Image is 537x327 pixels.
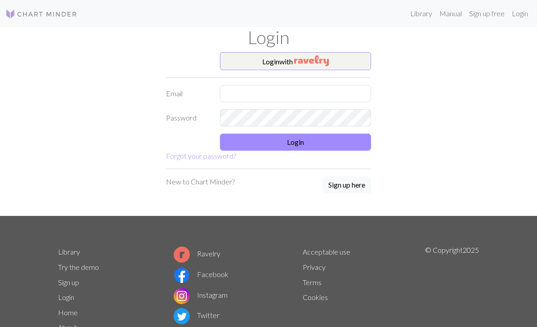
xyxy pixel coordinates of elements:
img: Logo [5,9,77,19]
a: Library [407,4,436,22]
a: Facebook [174,270,228,278]
img: Ravelry [294,55,329,66]
a: Login [508,4,532,22]
a: Home [58,308,78,317]
a: Twitter [174,311,219,319]
img: Ravelry logo [174,246,190,263]
p: New to Chart Minder? [166,176,235,187]
button: Sign up here [322,176,371,193]
h1: Login [53,27,484,49]
a: Try the demo [58,263,99,271]
a: Sign up free [465,4,508,22]
a: Sign up here [322,176,371,194]
img: Twitter logo [174,308,190,324]
a: Terms [303,278,322,287]
label: Password [161,109,215,126]
a: Library [58,247,80,256]
a: Sign up [58,278,79,287]
a: Ravelry [174,249,220,258]
label: Email [161,85,215,102]
a: Acceptable use [303,247,350,256]
a: Privacy [303,263,326,271]
a: Manual [436,4,465,22]
a: Login [58,293,74,301]
img: Instagram logo [174,288,190,304]
a: Cookies [303,293,328,301]
a: Forgot your password? [166,152,236,160]
img: Facebook logo [174,267,190,283]
a: Instagram [174,291,228,299]
button: Login [220,134,371,151]
button: Loginwith [220,52,371,70]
